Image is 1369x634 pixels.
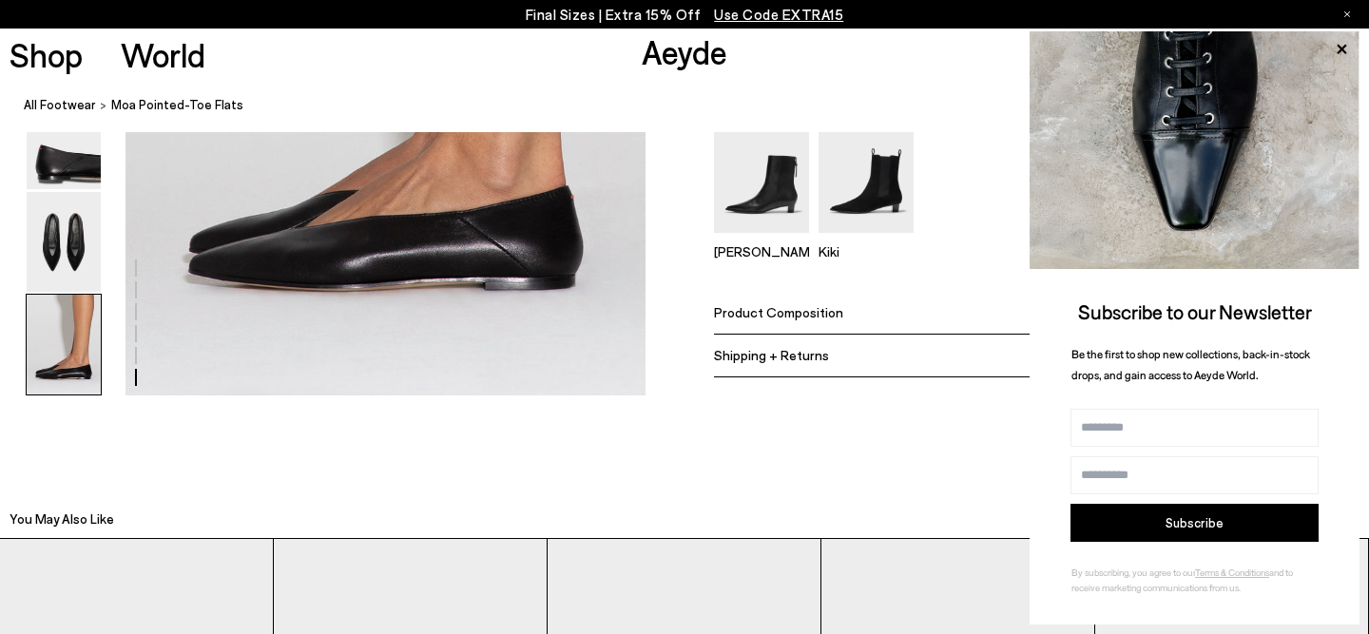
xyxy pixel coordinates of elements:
[27,89,101,189] img: Moa Pointed-Toe Flats - Image 4
[819,106,914,232] img: Kiki Suede Chelsea Boots
[111,95,243,115] span: Moa Pointed-Toe Flats
[1071,347,1310,382] span: Be the first to shop new collections, back-in-stock drops, and gain access to Aeyde World.
[819,219,914,259] a: Kiki Suede Chelsea Boots Kiki
[714,219,809,259] a: Harriet Pointed Ankle Boots [PERSON_NAME]
[642,31,727,71] a: Aeyde
[1030,31,1359,269] img: ca3f721fb6ff708a270709c41d776025.jpg
[24,95,96,115] a: All Footwear
[714,242,809,259] p: [PERSON_NAME]
[27,295,101,394] img: Moa Pointed-Toe Flats - Image 6
[121,38,205,71] a: World
[1070,504,1319,542] button: Subscribe
[714,304,843,320] span: Product Composition
[24,80,1369,132] nav: breadcrumb
[714,6,843,23] span: Navigate to /collections/ss25-final-sizes
[1078,299,1312,323] span: Subscribe to our Newsletter
[526,3,844,27] p: Final Sizes | Extra 15% Off
[10,509,114,528] h2: You May Also Like
[714,347,829,363] span: Shipping + Returns
[714,106,809,232] img: Harriet Pointed Ankle Boots
[1195,567,1269,578] a: Terms & Conditions
[819,242,914,259] p: Kiki
[1071,567,1195,578] span: By subscribing, you agree to our
[27,192,101,292] img: Moa Pointed-Toe Flats - Image 5
[10,38,83,71] a: Shop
